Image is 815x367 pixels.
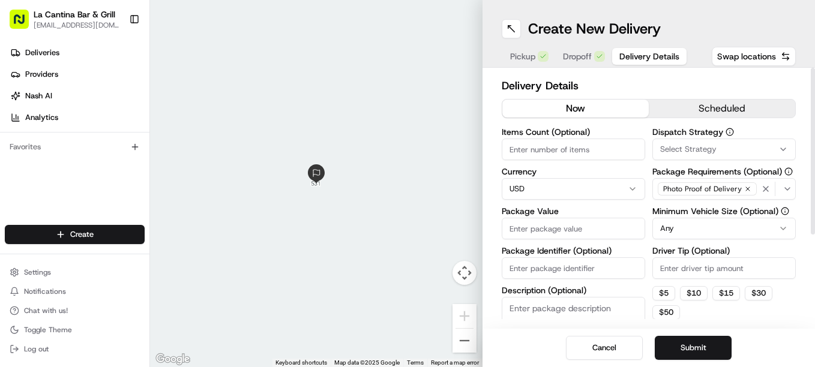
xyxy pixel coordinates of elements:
button: scheduled [649,100,795,118]
span: Nash AI [25,91,52,101]
button: Chat with us! [5,302,145,319]
img: 1736555255976-a54dd68f-1ca7-489b-9aae-adbdc363a1c4 [24,219,34,228]
label: Description (Optional) [502,286,645,294]
button: La Cantina Bar & Grill[EMAIL_ADDRESS][DOMAIN_NAME] [5,5,124,34]
span: [PERSON_NAME] [37,218,97,228]
button: Select Strategy [652,139,796,160]
button: $50 [652,305,680,320]
img: Regen Pajulas [12,175,31,194]
label: Package Value [502,207,645,215]
button: Settings [5,264,145,281]
button: Photo Proof of Delivery [652,178,796,200]
a: Terms (opens in new tab) [407,359,424,366]
a: Open this area in Google Maps (opens a new window) [153,351,193,367]
button: Toggle Theme [5,321,145,338]
a: Nash AI [5,86,149,106]
p: Welcome 👋 [12,48,218,67]
span: Notifications [24,287,66,296]
span: Deliveries [25,47,59,58]
input: Enter number of items [502,139,645,160]
button: Log out [5,341,145,357]
a: Deliveries [5,43,149,62]
input: Clear [31,77,198,90]
button: $5 [652,286,675,300]
label: Items Count (Optional) [502,128,645,136]
div: Favorites [5,137,145,157]
button: Create [5,225,145,244]
span: Create [70,229,94,240]
div: 📗 [12,269,22,279]
div: Past conversations [12,156,80,166]
span: Pylon [119,278,145,287]
a: Powered byPylon [85,278,145,287]
span: [DATE] [106,218,131,228]
img: 1736555255976-a54dd68f-1ca7-489b-9aae-adbdc363a1c4 [24,186,34,196]
button: $10 [680,286,708,300]
button: Zoom out [453,329,477,353]
label: Package Identifier (Optional) [502,246,645,255]
div: We're available if you need us! [54,127,165,136]
span: Chat with us! [24,306,68,315]
span: • [90,186,94,195]
button: La Cantina Bar & Grill [34,8,115,20]
span: Settings [24,267,51,277]
span: API Documentation [113,268,193,280]
a: 📗Knowledge Base [7,263,97,285]
label: Package Requirements (Optional) [652,167,796,176]
span: Dropoff [563,50,592,62]
button: Notifications [5,283,145,300]
span: Regen Pajulas [37,186,88,195]
span: Map data ©2025 Google [334,359,400,366]
input: Enter package identifier [502,257,645,279]
button: [EMAIL_ADDRESS][DOMAIN_NAME] [34,20,119,30]
button: See all [186,154,218,168]
button: Dispatch Strategy [726,128,734,136]
label: Driver Tip (Optional) [652,246,796,255]
input: Enter driver tip amount [652,257,796,279]
span: Log out [24,344,49,354]
label: Dispatch Strategy [652,128,796,136]
img: Google [153,351,193,367]
label: Currency [502,167,645,176]
img: 9188753566659_6852d8bf1fb38e338040_72.png [25,115,47,136]
button: now [502,100,649,118]
span: Delivery Details [619,50,679,62]
a: Report a map error [431,359,479,366]
h2: Delivery Details [502,77,796,94]
div: 💻 [101,269,111,279]
span: Pickup [510,50,535,62]
button: Map camera controls [453,261,477,285]
h1: Create New Delivery [528,19,661,38]
a: Providers [5,65,149,84]
button: Minimum Vehicle Size (Optional) [781,207,789,215]
img: 1736555255976-a54dd68f-1ca7-489b-9aae-adbdc363a1c4 [12,115,34,136]
button: Zoom in [453,304,477,328]
button: Cancel [566,336,643,360]
a: 💻API Documentation [97,263,197,285]
button: Keyboard shortcuts [275,359,327,367]
img: Nash [12,12,36,36]
button: Package Requirements (Optional) [784,167,793,176]
span: Providers [25,69,58,80]
span: Knowledge Base [24,268,92,280]
span: Swap locations [717,50,776,62]
input: Enter package value [502,218,645,239]
span: Analytics [25,112,58,123]
button: Swap locations [712,47,796,66]
button: $30 [745,286,772,300]
div: Start new chat [54,115,197,127]
button: Start new chat [204,118,218,133]
span: Photo Proof of Delivery [663,184,742,194]
label: Minimum Vehicle Size (Optional) [652,207,796,215]
span: Select Strategy [660,144,717,155]
span: [DATE] [97,186,121,195]
button: Submit [655,336,732,360]
button: $15 [712,286,740,300]
img: Masood Aslam [12,207,31,226]
span: • [100,218,104,228]
a: Analytics [5,108,149,127]
span: Toggle Theme [24,325,72,335]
